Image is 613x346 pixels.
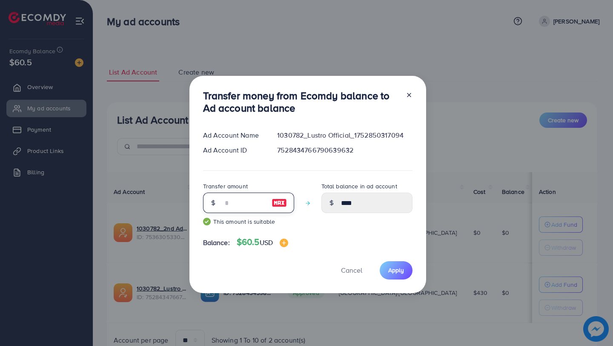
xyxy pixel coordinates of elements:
div: 1030782_Lustro Official_1752850317094 [270,130,419,140]
button: Cancel [330,261,373,280]
span: Cancel [341,265,362,275]
div: Ad Account ID [196,145,271,155]
h4: $60.5 [237,237,288,248]
span: Apply [388,266,404,274]
small: This amount is suitable [203,217,294,226]
div: Ad Account Name [196,130,271,140]
div: 7528434766790639632 [270,145,419,155]
img: guide [203,218,211,225]
span: Balance: [203,238,230,248]
label: Total balance in ad account [321,182,397,190]
label: Transfer amount [203,182,248,190]
button: Apply [380,261,412,280]
img: image [272,198,287,208]
span: USD [260,238,273,247]
h3: Transfer money from Ecomdy balance to Ad account balance [203,89,399,114]
img: image [280,239,288,247]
